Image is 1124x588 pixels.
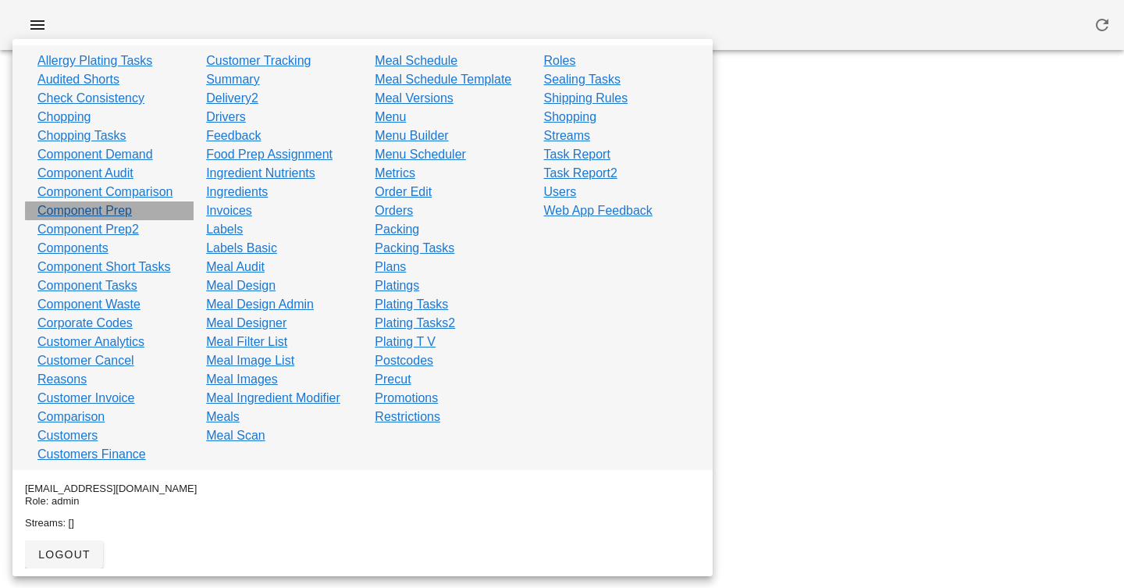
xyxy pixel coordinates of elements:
a: Meal Scan [206,426,265,445]
a: Check Consistency [37,89,144,108]
a: Platings [375,276,419,295]
a: Menu [375,108,406,127]
a: Allergy Plating Tasks [37,52,152,70]
a: Shipping Rules [544,89,628,108]
a: Menu Scheduler [375,145,466,164]
a: Meal Versions [375,89,454,108]
a: Component Waste [37,295,140,314]
a: Corporate Codes [37,314,133,333]
a: Chopping Tasks [37,127,126,145]
a: Metrics [375,164,415,183]
a: Users [544,183,577,201]
span: logout [37,548,91,561]
a: Customer Invoice Comparison [37,389,181,426]
a: Menu Builder [375,127,448,145]
a: Task Report2 [544,164,617,183]
a: Postcodes [375,351,433,370]
a: Packing Tasks [375,239,454,258]
a: Ingredients [206,183,268,201]
a: Food Prep Assignment [206,145,333,164]
a: Labels Basic [206,239,277,258]
a: Orders [375,201,413,220]
a: Component Prep2 [37,220,139,239]
a: Delivery2 [206,89,258,108]
a: Component Prep [37,201,132,220]
button: logout [25,540,103,568]
a: Web App Feedback [544,201,653,220]
a: Component Comparison [37,183,173,201]
div: Role: admin [25,495,700,508]
a: Packing [375,220,419,239]
a: Plating Tasks [375,295,448,314]
a: Component Demand [37,145,153,164]
a: Customer Analytics [37,333,144,351]
a: Shopping [544,108,597,127]
a: Component Audit [37,164,133,183]
a: Meal Designer [206,314,286,333]
a: Order Edit [375,183,432,201]
a: Component Tasks [37,276,137,295]
a: Task Report [544,145,610,164]
a: Streams [544,127,591,145]
div: [EMAIL_ADDRESS][DOMAIN_NAME] [25,483,700,495]
a: Sealing Tasks [544,70,621,89]
a: Customers [37,426,98,445]
a: Meal Schedule Template [375,70,511,89]
a: Plating T V [375,333,436,351]
a: Precut [375,370,411,389]
a: Promotions [375,389,438,408]
a: Invoices [206,201,252,220]
a: Customers Finance [37,445,146,464]
a: Roles [544,52,576,70]
a: Components [37,239,108,258]
a: Ingredient Nutrients [206,164,315,183]
a: Restrictions [375,408,440,426]
a: Feedback [206,127,261,145]
a: Meal Images [206,370,278,389]
a: Component Short Tasks [37,258,170,276]
a: Audited Shorts [37,70,119,89]
a: Labels [206,220,243,239]
a: Meal Image List [206,351,294,370]
a: Meal Filter List [206,333,287,351]
a: Meal Audit [206,258,265,276]
a: Customer Cancel Reasons [37,351,181,389]
a: Meals [206,408,240,426]
a: Meal Schedule [375,52,457,70]
a: Meal Design Admin [206,295,314,314]
a: Plating Tasks2 [375,314,455,333]
a: Plans [375,258,406,276]
a: Customer Tracking Summary [206,52,350,89]
a: Chopping [37,108,91,127]
a: Meal Design [206,276,276,295]
a: Meal Ingredient Modifier [206,389,340,408]
div: Streams: [] [25,517,700,529]
a: Drivers [206,108,246,127]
